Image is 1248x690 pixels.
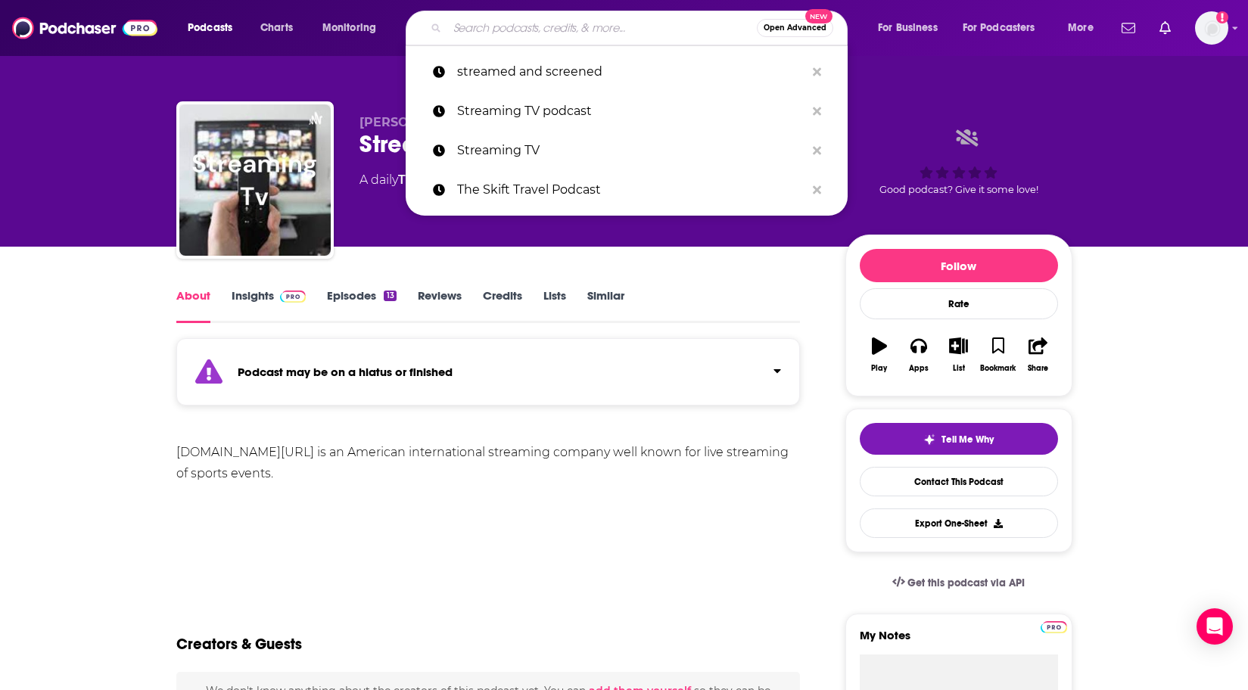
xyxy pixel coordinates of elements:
div: Share [1028,364,1048,373]
a: Reviews [418,288,462,323]
a: streamed and screened [406,52,848,92]
button: tell me why sparkleTell Me Why [860,423,1058,455]
label: My Notes [860,628,1058,654]
strong: Podcast may be on a hiatus or finished [238,365,453,379]
span: For Podcasters [963,17,1035,39]
button: Bookmark [979,328,1018,382]
a: Show notifications dropdown [1116,15,1141,41]
p: The Skift Travel Podcast [457,170,805,210]
div: [DOMAIN_NAME][URL] is an American international streaming company well known for live streaming o... [176,442,801,484]
div: Play [871,364,887,373]
a: Get this podcast via API [880,564,1038,601]
img: Podchaser Pro [1041,621,1067,633]
button: Show profile menu [1195,11,1228,45]
a: InsightsPodchaser Pro [232,288,307,323]
a: Streaming TV [406,131,848,170]
div: Apps [909,364,929,373]
span: For Business [878,17,938,39]
div: A daily podcast [359,171,515,189]
span: Open Advanced [764,24,826,32]
svg: Add a profile image [1216,11,1228,23]
span: Get this podcast via API [907,577,1025,589]
div: Search podcasts, credits, & more... [420,11,862,45]
p: streamed and screened [457,52,805,92]
a: Show notifications dropdown [1153,15,1177,41]
button: Play [860,328,899,382]
span: Charts [260,17,293,39]
a: Lists [543,288,566,323]
div: Rate [860,288,1058,319]
a: TV [398,172,415,187]
img: Podchaser - Follow, Share and Rate Podcasts [12,14,157,42]
div: 13 [384,291,396,301]
a: Streaming TV podcast [406,92,848,131]
div: Good podcast? Give it some love! [845,115,1072,209]
a: About [176,288,210,323]
input: Search podcasts, credits, & more... [447,16,757,40]
button: open menu [312,16,396,40]
section: Click to expand status details [176,347,801,406]
span: Logged in as helenma123 [1195,11,1228,45]
button: Open AdvancedNew [757,19,833,37]
img: Podchaser Pro [280,291,307,303]
div: List [953,364,965,373]
div: Bookmark [980,364,1016,373]
button: Follow [860,249,1058,282]
img: User Profile [1195,11,1228,45]
span: [PERSON_NAME] [359,115,468,129]
h2: Creators & Guests [176,635,302,654]
span: Monitoring [322,17,376,39]
span: More [1068,17,1094,39]
span: New [805,9,833,23]
a: Episodes13 [327,288,396,323]
p: Streaming TV [457,131,805,170]
a: Pro website [1041,619,1067,633]
button: open menu [953,16,1057,40]
a: Similar [587,288,624,323]
button: open menu [867,16,957,40]
a: Credits [483,288,522,323]
div: Open Intercom Messenger [1197,608,1233,645]
button: Share [1018,328,1057,382]
button: open menu [177,16,252,40]
span: Tell Me Why [941,434,994,446]
p: Streaming TV podcast [457,92,805,131]
a: Charts [251,16,302,40]
span: Podcasts [188,17,232,39]
span: Good podcast? Give it some love! [879,184,1038,195]
button: open menu [1057,16,1113,40]
a: Contact This Podcast [860,467,1058,496]
a: The Skift Travel Podcast [406,170,848,210]
img: tell me why sparkle [923,434,935,446]
button: Export One-Sheet [860,508,1058,538]
button: List [938,328,978,382]
img: Streaming Tv [179,104,331,256]
button: Apps [899,328,938,382]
